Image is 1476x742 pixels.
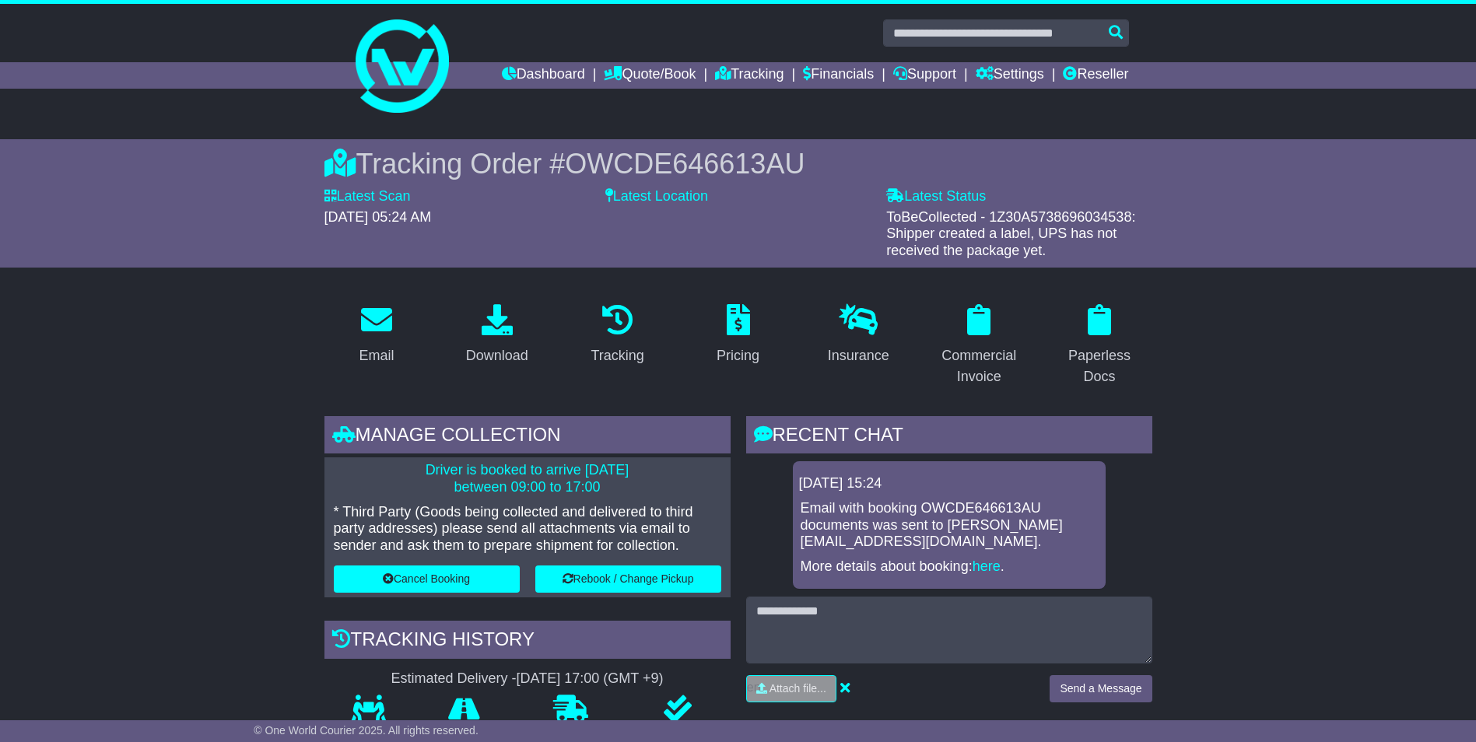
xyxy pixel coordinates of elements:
div: Tracking [591,345,643,366]
span: ToBeCollected - 1Z30A5738696034538: Shipper created a label, UPS has not received the package yet. [886,209,1135,258]
label: Latest Location [605,188,708,205]
a: Financials [803,62,874,89]
a: Paperless Docs [1047,299,1152,393]
span: [DATE] 05:24 AM [324,209,432,225]
label: Latest Scan [324,188,411,205]
a: Dashboard [502,62,585,89]
div: [DATE] 15:24 [799,475,1099,492]
button: Rebook / Change Pickup [535,565,721,593]
div: Commercial Invoice [937,345,1022,387]
button: Cancel Booking [334,565,520,593]
a: Support [893,62,956,89]
a: Email [349,299,404,372]
div: Tracking Order # [324,147,1152,180]
a: Reseller [1063,62,1128,89]
a: Commercial Invoice [927,299,1032,393]
p: * Third Party (Goods being collected and delivered to third party addresses) please send all atta... [334,504,721,555]
div: Tracking history [324,621,731,663]
p: More details about booking: . [801,558,1098,576]
a: here [973,558,1001,574]
a: Tracking [580,299,654,372]
a: Insurance [818,299,899,372]
span: OWCDE646613AU [565,148,805,180]
button: Send a Message [1050,675,1152,702]
a: Quote/Book [604,62,696,89]
a: Tracking [715,62,784,89]
div: Email [359,345,394,366]
p: Email with booking OWCDE646613AU documents was sent to [PERSON_NAME][EMAIL_ADDRESS][DOMAIN_NAME]. [801,500,1098,551]
a: Settings [976,62,1044,89]
label: Latest Status [886,188,986,205]
div: Insurance [828,345,889,366]
a: Pricing [706,299,770,372]
div: Pricing [717,345,759,366]
div: Manage collection [324,416,731,458]
span: © One World Courier 2025. All rights reserved. [254,724,479,737]
div: Download [466,345,528,366]
div: RECENT CHAT [746,416,1152,458]
div: Estimated Delivery - [324,670,731,688]
div: Paperless Docs [1057,345,1142,387]
p: Driver is booked to arrive [DATE] between 09:00 to 17:00 [334,462,721,495]
div: [DATE] 17:00 (GMT +9) [517,670,664,688]
a: Download [456,299,538,372]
